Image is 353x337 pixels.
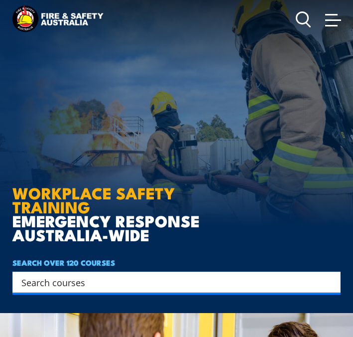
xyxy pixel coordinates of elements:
[12,256,341,269] h4: SEARCH OVER 120 COURSES
[12,180,175,219] strong: WORKPLACE SAFETY TRAINING
[21,275,319,290] input: Search input
[12,136,256,241] h1: EMERGENCY RESPONSE AUSTRALIA-WIDE
[323,275,337,289] button: Search magnifier button
[23,275,321,289] form: Search form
